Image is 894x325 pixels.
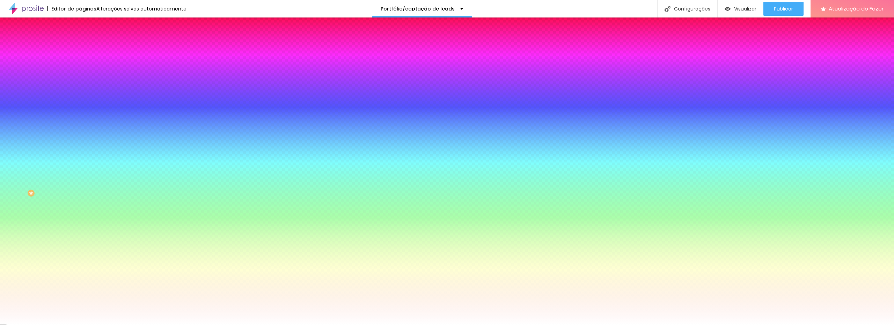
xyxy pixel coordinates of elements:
font: Atualização do Fazer [829,5,884,12]
button: Publicar [763,2,804,16]
button: Visualizar [718,2,763,16]
font: Configurações [674,5,710,12]
img: view-1.svg [725,6,731,12]
font: Alterações salvas automaticamente [96,5,186,12]
font: Visualizar [734,5,756,12]
font: Publicar [774,5,793,12]
font: Portfólio/captação de leads [381,5,455,12]
font: Editor de páginas [51,5,96,12]
img: Ícone [665,6,670,12]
